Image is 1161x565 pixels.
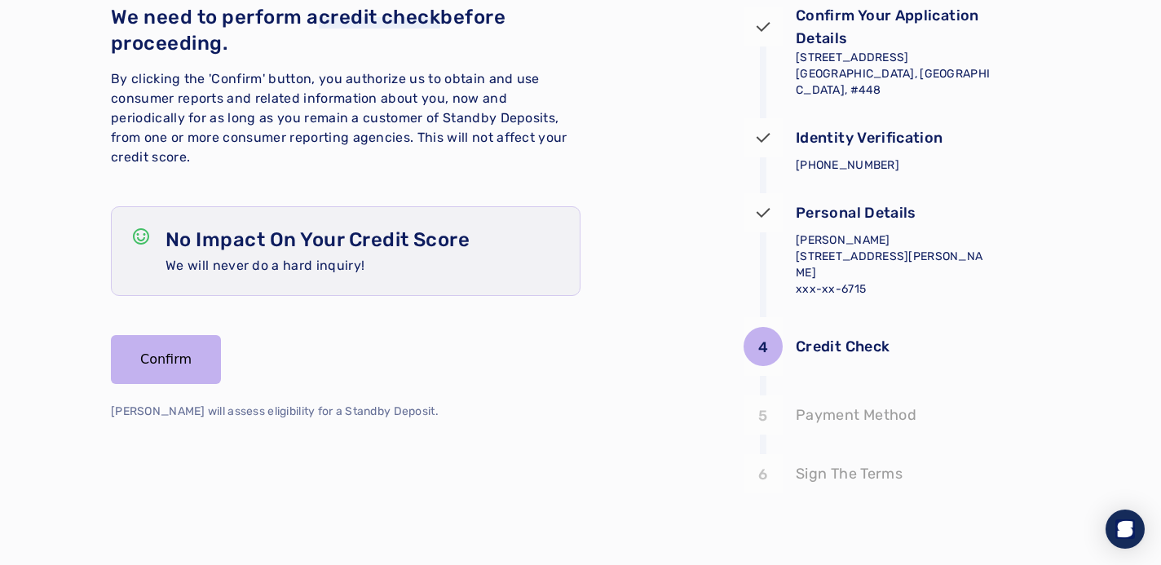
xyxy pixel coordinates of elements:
p: Payment Method [796,404,916,426]
p: We will never do a hard inquiry! [166,256,470,276]
span: By clicking the 'Confirm' button, you authorize us to obtain and use consumer reports and related... [111,71,567,165]
p: Sign The Terms [796,462,903,485]
p: [STREET_ADDRESS] [GEOGRAPHIC_DATA], [GEOGRAPHIC_DATA], #448 [DATE] - [DATE] [796,50,991,115]
span: credit check [319,6,441,29]
p: [PERSON_NAME] will assess eligibility for a Standby Deposit. [111,404,439,420]
p: [PERSON_NAME] [STREET_ADDRESS][PERSON_NAME] xxx-xx-6715 [796,232,991,298]
p: We need to perform a before proceeding. [111,4,580,56]
p: 4 [758,336,768,359]
p: Identity Verification [796,126,943,149]
p: Personal Details [796,201,916,224]
span: [PHONE_NUMBER] [796,158,899,172]
p: No Impact On Your Credit Score [166,227,470,253]
p: 6 [758,463,767,486]
p: Confirm Your Application Details [796,4,991,50]
p: 5 [758,404,767,427]
button: Confirm [111,335,221,384]
div: Open Intercom Messenger [1106,510,1145,549]
p: Credit Check [796,335,890,358]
